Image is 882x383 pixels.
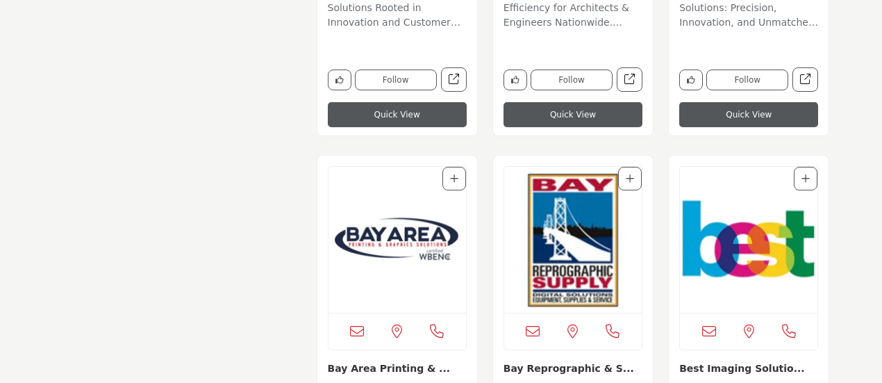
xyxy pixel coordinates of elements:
[680,167,817,313] a: Open Listing in new tab
[504,363,634,374] a: Bay Reprographic & S...
[328,363,451,374] a: Bay Area Printing & ...
[679,361,818,375] h3: Best Imaging Solutions, Inc
[617,67,642,92] a: Open archimedia-solutions-group in new tab
[679,70,703,90] button: Like company
[328,167,466,313] img: Bay Area Printing & Graphic Solutions
[355,70,437,90] button: Follow
[792,67,818,92] a: Open arkansas-blueprint-co in new tab
[504,361,642,375] h3: Bay Reprographic & Supply, Inc
[504,102,642,127] button: Quick View
[504,70,527,90] button: Like company
[706,70,788,90] button: Follow
[328,167,466,313] a: Open Listing in new tab
[626,173,634,184] a: Add To List
[679,102,818,127] button: Quick View
[801,173,810,184] a: Add To List
[679,363,805,374] a: Best Imaging Solutio...
[450,173,458,184] a: Add To List
[680,167,817,313] img: Best Imaging Solutions, Inc
[441,67,467,92] a: Open always-printing-inc in new tab
[328,102,467,127] button: Quick View
[328,361,467,375] h3: Bay Area Printing & Graphic Solutions
[504,167,642,313] a: Open Listing in new tab
[504,167,642,313] img: Bay Reprographic & Supply, Inc
[328,70,351,90] button: Like company
[531,70,613,90] button: Follow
